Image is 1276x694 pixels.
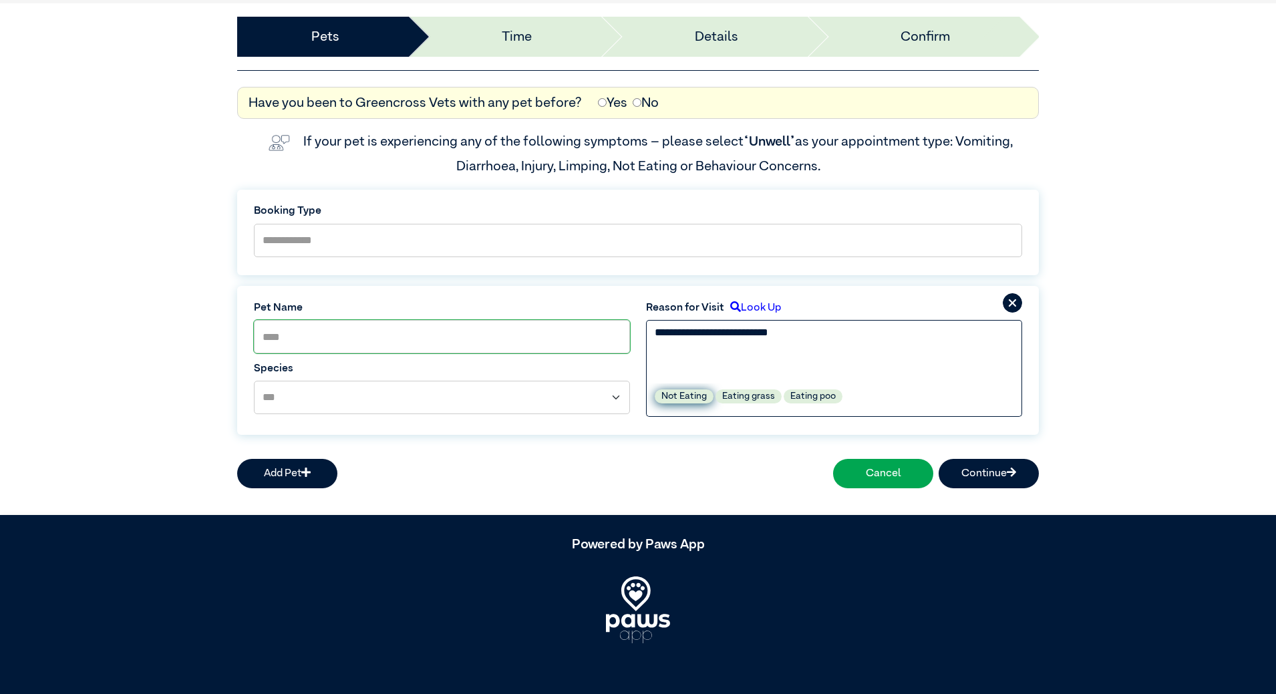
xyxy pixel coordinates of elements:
button: Continue [939,459,1039,488]
label: No [633,93,659,113]
input: Yes [598,98,607,107]
label: Booking Type [254,203,1022,219]
a: Pets [311,27,339,47]
button: Add Pet [237,459,337,488]
button: Cancel [833,459,933,488]
label: Look Up [724,300,781,316]
label: Not Eating [655,389,713,403]
h5: Powered by Paws App [237,536,1039,552]
img: PawsApp [606,576,670,643]
label: Yes [598,93,627,113]
img: vet [263,130,295,156]
label: Pet Name [254,300,630,316]
label: Species [254,361,630,377]
label: Eating poo [784,389,842,403]
span: “Unwell” [744,135,795,148]
label: Reason for Visit [646,300,724,316]
input: No [633,98,641,107]
label: Eating grass [715,389,782,403]
label: Have you been to Greencross Vets with any pet before? [249,93,582,113]
label: If your pet is experiencing any of the following symptoms – please select as your appointment typ... [303,135,1015,172]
